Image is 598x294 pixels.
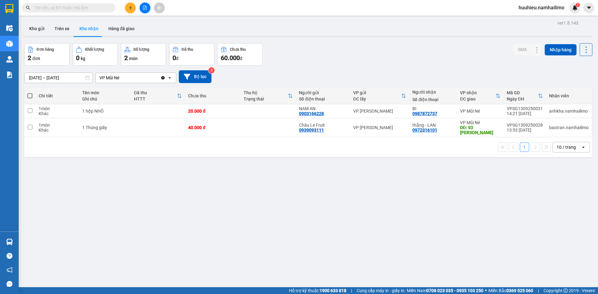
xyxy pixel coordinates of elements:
div: 1 Thùng giấy [82,125,128,130]
strong: 0369 525 060 [506,288,533,293]
div: VP Mũi Né [460,109,501,114]
svg: Clear value [160,75,165,80]
div: Chi tiết [39,93,76,98]
div: 20.000 đ [188,109,237,114]
button: Khối lượng0kg [73,43,118,66]
span: 60.000 [221,54,240,62]
span: đ [176,56,178,61]
div: 1 hộp NHỎ [82,109,128,114]
button: Trên xe [50,21,74,36]
button: Đơn hàng2đơn [24,43,69,66]
div: Số lượng [133,47,149,52]
span: search [26,6,30,10]
div: 0987872737 [412,111,437,116]
img: solution-icon [6,72,13,78]
div: 40.000 đ [188,125,237,130]
div: Đơn hàng [37,47,54,52]
div: VP Mũi Né [460,120,501,125]
img: icon-new-feature [572,5,578,11]
div: ver 1.8.143 [558,20,578,26]
button: Kho gửi [24,21,50,36]
span: | [351,287,352,294]
button: caret-down [583,2,594,13]
span: aim [157,6,161,10]
span: message [7,281,12,287]
div: Thu hộ [244,90,288,95]
div: 10 / trang [557,144,576,150]
div: 14:21 [DATE] [507,111,543,116]
img: warehouse-icon [6,239,13,245]
div: Người nhận [412,90,454,95]
div: baotran.namhailimo [549,125,589,130]
span: Hỗ trợ kỹ thuật: [289,287,346,294]
div: Khác [39,111,76,116]
div: VP Mũi Né [99,75,119,81]
svg: open [581,145,586,150]
svg: open [167,75,172,80]
sup: 1 [576,3,580,7]
div: Châu Le Fruit [299,123,347,128]
div: Chưa thu [230,47,246,52]
button: SMS [513,44,532,55]
span: 1 [577,3,579,7]
div: 0972316101 [412,128,437,133]
span: Miền Nam [407,287,483,294]
button: Số lượng2món [121,43,166,66]
div: Tên món [82,90,128,95]
div: VP nhận [460,90,496,95]
span: notification [7,267,12,273]
div: HTTT [134,96,177,101]
button: Nhập hàng [545,44,577,55]
button: 1 [520,142,529,152]
button: plus [125,2,136,13]
th: Toggle SortBy [457,88,504,104]
span: kg [81,56,85,61]
span: question-circle [7,253,12,259]
span: caret-down [586,5,592,11]
th: Toggle SortBy [504,88,546,104]
div: VP [PERSON_NAME] [353,125,406,130]
div: Khác [39,128,76,133]
img: warehouse-icon [6,25,13,31]
img: warehouse-icon [6,40,13,47]
div: VPSG1309250031 [507,106,543,111]
div: Người gửi [299,90,347,95]
div: 13:53 [DATE] [507,128,543,133]
span: 0 [173,54,176,62]
div: NAM AN [299,106,347,111]
span: ⚪️ [485,289,487,292]
button: aim [154,2,165,13]
th: Toggle SortBy [240,88,296,104]
div: Mã GD [507,90,538,95]
div: 1 món [39,123,76,128]
sup: 3 [208,67,215,73]
div: ĐC lấy [353,96,401,101]
button: Chưa thu60.000đ [217,43,263,66]
div: VPSG1309250028 [507,123,543,128]
div: Đã thu [182,47,193,52]
div: 0939093111 [299,128,324,133]
div: Số điện thoại [412,97,454,102]
div: Khối lượng [85,47,104,52]
input: Select a date range. [25,73,93,83]
div: Ghi chú [82,96,128,101]
th: Toggle SortBy [131,88,185,104]
strong: 0708 023 035 - 0935 103 250 [426,288,483,293]
input: Tìm tên, số ĐT hoặc mã đơn [34,4,108,11]
div: BI [412,106,454,111]
span: đ [240,56,242,61]
div: VP [PERSON_NAME] [353,109,406,114]
div: Đã thu [134,90,177,95]
button: file-add [140,2,150,13]
span: Cung cấp máy in - giấy in: [357,287,405,294]
span: plus [128,6,133,10]
img: logo-vxr [5,4,13,13]
div: 0903166228 [299,111,324,116]
div: Số điện thoại [299,96,347,101]
span: Miền Bắc [488,287,533,294]
div: Ngày ĐH [507,96,538,101]
strong: 1900 633 818 [320,288,346,293]
span: món [129,56,138,61]
span: huuhieu.namhailimo [514,4,569,12]
div: VP gửi [353,90,401,95]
